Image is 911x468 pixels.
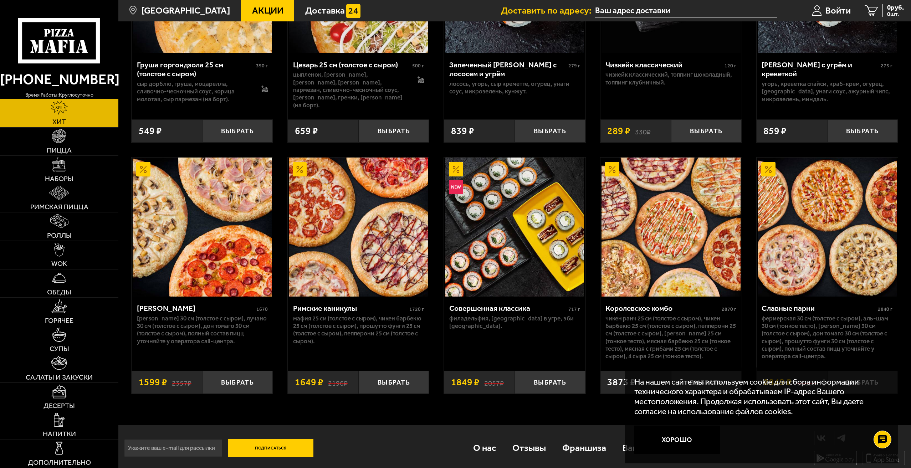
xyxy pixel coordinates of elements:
[554,432,614,463] a: Франшиза
[136,162,150,176] img: Акционный
[445,158,584,297] img: Совершенная классика
[256,306,268,312] span: 1670
[295,377,323,387] span: 1649 ₽
[568,63,580,69] span: 279 г
[409,306,424,312] span: 1720 г
[449,162,463,176] img: Акционный
[30,204,88,211] span: Римская пицца
[449,304,567,313] div: Совершенная классика
[887,4,904,11] span: 0 руб.
[671,119,742,143] button: Выбрать
[605,60,723,70] div: Чизкейк классический
[444,158,585,297] a: АкционныйНовинкаСовершенная классика
[28,459,91,466] span: Дополнительно
[137,60,254,78] div: Груша горгондзола 25 см (толстое с сыром)
[133,158,272,297] img: Хет Трик
[605,162,619,176] img: Акционный
[412,63,424,69] span: 500 г
[614,432,669,463] a: Вакансии
[293,315,424,345] p: Мафия 25 см (толстое с сыром), Чикен Барбекю 25 см (толстое с сыром), Прошутто Фунги 25 см (толст...
[202,119,273,143] button: Выбрать
[607,126,630,136] span: 289 ₽
[607,377,636,387] span: 3873 ₽
[501,6,595,15] span: Доставить по адресу:
[762,60,879,78] div: [PERSON_NAME] с угрём и креветкой
[50,345,69,353] span: Супы
[605,71,736,86] p: Чизкейк классический, топпинг шоколадный, топпинг клубничный.
[358,371,429,394] button: Выбрать
[137,315,268,345] p: [PERSON_NAME] 30 см (толстое с сыром), Лучано 30 см (толстое с сыром), Дон Томаго 30 см (толстое ...
[515,371,585,394] button: Выбрать
[289,158,428,297] img: Римские каникулы
[634,426,720,454] button: Хорошо
[202,371,273,394] button: Выбрать
[515,119,585,143] button: Выбрать
[762,304,876,313] div: Славные парни
[595,4,777,17] input: Ваш адрес доставки
[45,317,73,324] span: Горячее
[758,158,897,297] img: Славные парни
[451,126,474,136] span: 839 ₽
[465,432,504,463] a: О нас
[172,377,191,387] s: 2357 ₽
[602,158,741,297] img: Королевское комбо
[51,260,67,267] span: WOK
[605,315,736,360] p: Чикен Ранч 25 см (толстое с сыром), Чикен Барбекю 25 см (толстое с сыром), Пепперони 25 см (толст...
[605,304,720,313] div: Королевское комбо
[47,289,71,296] span: Обеды
[288,158,429,297] a: АкционныйРимские каникулы
[228,439,313,457] button: Подписаться
[293,162,307,176] img: Акционный
[725,63,736,69] span: 120 г
[26,374,93,381] span: Салаты и закуски
[722,306,736,312] span: 2870 г
[757,158,898,297] a: АкционныйСлавные парни
[293,60,410,70] div: Цезарь 25 см (толстое с сыром)
[252,6,283,15] span: Акции
[139,126,162,136] span: 549 ₽
[762,315,892,360] p: Фермерская 30 см (толстое с сыром), Аль-Шам 30 см (тонкое тесто), [PERSON_NAME] 30 см (толстое с ...
[43,431,76,438] span: Напитки
[305,6,345,15] span: Доставка
[346,4,360,18] img: 15daf4d41897b9f0e9f617042186c801.svg
[878,306,892,312] span: 2840 г
[328,377,348,387] s: 2196 ₽
[256,63,268,69] span: 390 г
[52,118,66,125] span: Хит
[137,304,255,313] div: [PERSON_NAME]
[47,147,72,154] span: Пицца
[137,80,252,103] p: сыр дорблю, груша, моцарелла, сливочно-чесночный соус, корица молотая, сыр пармезан (на борт).
[45,175,73,182] span: Наборы
[139,377,167,387] span: 1599 ₽
[827,119,898,143] button: Выбрать
[763,126,787,136] span: 859 ₽
[449,80,580,96] p: лосось, угорь, Сыр креметте, огурец, унаги соус, микрозелень, кунжут.
[293,304,408,313] div: Римские каникулы
[484,377,504,387] s: 2057 ₽
[451,377,480,387] span: 1849 ₽
[762,80,892,103] p: угорь, креветка спайси, краб-крем, огурец, [GEOGRAPHIC_DATA], унаги соус, ажурный чипс, микрозеле...
[449,60,567,78] div: Запеченный [PERSON_NAME] с лососем и угрём
[761,162,776,176] img: Акционный
[449,180,463,194] img: Новинка
[295,126,318,136] span: 659 ₽
[293,71,408,109] p: цыпленок, [PERSON_NAME], [PERSON_NAME], [PERSON_NAME], пармезан, сливочно-чесночный соус, [PERSON...
[358,119,429,143] button: Выбрать
[132,158,273,297] a: АкционныйХет Трик
[568,306,580,312] span: 717 г
[600,158,742,297] a: АкционныйКоролевское комбо
[43,402,75,410] span: Десерты
[881,63,892,69] span: 273 г
[825,6,851,15] span: Войти
[635,126,651,136] s: 330 ₽
[142,6,230,15] span: [GEOGRAPHIC_DATA]
[124,439,222,457] input: Укажите ваш e-mail для рассылки
[47,232,72,239] span: Роллы
[504,432,554,463] a: Отзывы
[887,11,904,17] span: 0 шт.
[634,377,884,416] p: На нашем сайте мы используем cookie для сбора информации технического характера и обрабатываем IP...
[449,315,580,330] p: Филадельфия, [GEOGRAPHIC_DATA] в угре, Эби [GEOGRAPHIC_DATA].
